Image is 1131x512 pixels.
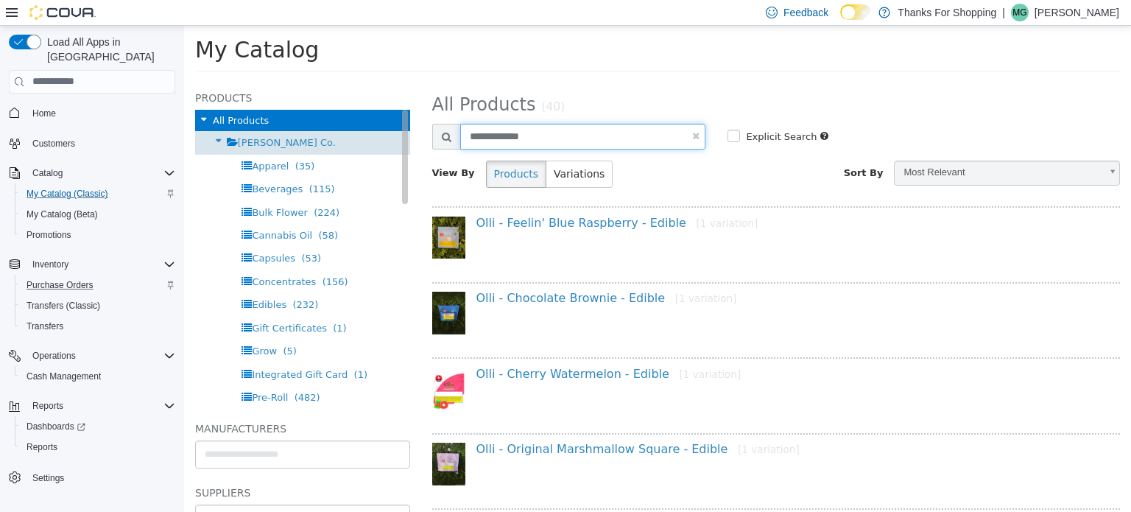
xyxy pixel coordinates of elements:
[21,297,106,315] a: Transfers (Classic)
[99,320,112,331] span: (5)
[117,227,137,238] span: (53)
[68,227,111,238] span: Capsules
[21,438,63,456] a: Reports
[1011,4,1029,21] div: Mac Gillis
[29,5,96,20] img: Cova
[21,276,175,294] span: Purchase Orders
[11,458,226,476] h5: Suppliers
[21,318,175,335] span: Transfers
[21,438,175,456] span: Reports
[248,141,291,152] span: View By
[1035,4,1119,21] p: [PERSON_NAME]
[27,134,175,152] span: Customers
[495,343,557,354] small: [1 variation]
[711,136,916,158] span: Most Relevant
[15,437,181,457] button: Reports
[362,135,429,162] button: Variations
[27,135,81,152] a: Customers
[292,265,553,279] a: Olli - Chocolate Brownie - Edible[1 variation]
[292,190,574,204] a: Olli - Feelin' Blue Raspberry - Edible[1 variation]
[15,416,181,437] a: Dashboards
[32,400,63,412] span: Reports
[27,300,100,312] span: Transfers (Classic)
[248,266,281,308] img: 150
[68,343,163,354] span: Integrated Gift Card
[32,167,63,179] span: Catalog
[27,441,57,453] span: Reports
[840,4,871,20] input: Dark Mode
[68,366,104,377] span: Pre-Roll
[491,267,553,278] small: [1 variation]
[21,418,175,435] span: Dashboards
[558,104,633,119] label: Explicit Search
[15,366,181,387] button: Cash Management
[11,11,135,37] span: My Catalog
[27,104,175,122] span: Home
[292,416,616,430] a: Olli - Original Marshmallow Square - Edible[1 variation]
[27,469,70,487] a: Settings
[27,347,82,365] button: Operations
[21,206,175,223] span: My Catalog (Beta)
[783,5,828,20] span: Feedback
[68,250,132,262] span: Concentrates
[27,256,175,273] span: Inventory
[15,225,181,245] button: Promotions
[68,297,143,308] span: Gift Certificates
[27,347,175,365] span: Operations
[11,63,226,81] h5: Products
[27,468,175,486] span: Settings
[68,320,93,331] span: Grow
[248,191,281,233] img: 150
[21,368,175,385] span: Cash Management
[512,192,574,203] small: [1 variation]
[68,135,105,146] span: Apparel
[3,133,181,154] button: Customers
[27,164,68,182] button: Catalog
[111,135,131,146] span: (35)
[27,188,108,200] span: My Catalog (Classic)
[248,342,281,384] img: 150
[27,421,85,432] span: Dashboards
[134,204,154,215] span: (58)
[15,316,181,337] button: Transfers
[149,297,162,308] span: (1)
[710,135,936,160] a: Most Relevant
[1002,4,1005,21] p: |
[15,275,181,295] button: Purchase Orders
[32,138,75,150] span: Customers
[21,276,99,294] a: Purchase Orders
[3,163,181,183] button: Catalog
[27,397,69,415] button: Reports
[27,164,175,182] span: Catalog
[29,89,85,100] span: All Products
[21,368,107,385] a: Cash Management
[292,341,557,355] a: Olli - Cherry Watermelon - Edible[1 variation]
[21,185,175,203] span: My Catalog (Classic)
[302,135,362,162] button: Products
[27,279,94,291] span: Purchase Orders
[21,226,175,244] span: Promotions
[21,318,69,335] a: Transfers
[138,250,164,262] span: (156)
[27,105,62,122] a: Home
[15,295,181,316] button: Transfers (Classic)
[68,181,123,192] span: Bulk Flower
[68,204,128,215] span: Cannabis Oil
[27,256,74,273] button: Inventory
[27,371,101,382] span: Cash Management
[32,350,76,362] span: Operations
[170,343,183,354] span: (1)
[21,206,104,223] a: My Catalog (Beta)
[554,418,616,429] small: [1 variation]
[357,74,381,88] small: (40)
[1012,4,1026,21] span: MG
[840,20,841,21] span: Dark Mode
[27,208,98,220] span: My Catalog (Beta)
[898,4,996,21] p: Thanks For Shopping
[32,108,56,119] span: Home
[3,102,181,124] button: Home
[125,158,151,169] span: (115)
[15,183,181,204] button: My Catalog (Classic)
[32,259,68,270] span: Inventory
[3,254,181,275] button: Inventory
